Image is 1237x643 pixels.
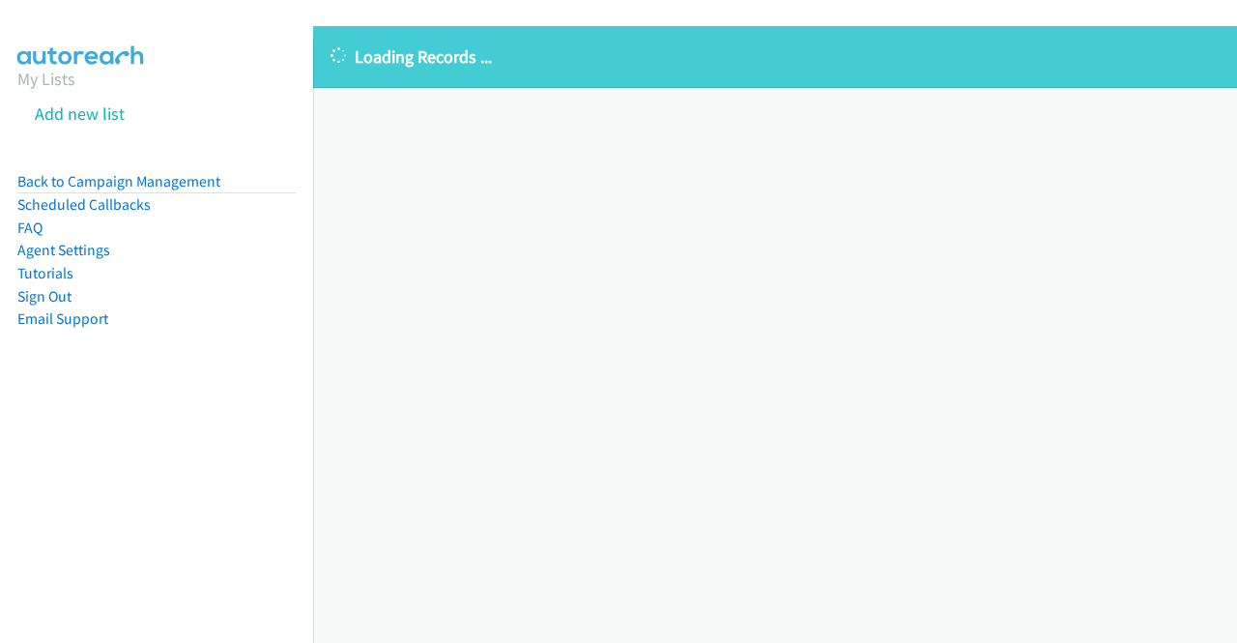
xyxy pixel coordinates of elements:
a: Tutorials [17,264,73,282]
a: My Lists [17,68,75,90]
p: Loading Records ... [331,44,1220,70]
a: FAQ [17,219,43,237]
a: Agent Settings [17,241,110,259]
a: Scheduled Callbacks [17,195,151,214]
a: Back to Campaign Management [17,172,220,190]
a: Sign Out [17,287,72,306]
a: Add new list [35,102,125,125]
a: Email Support [17,309,108,328]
